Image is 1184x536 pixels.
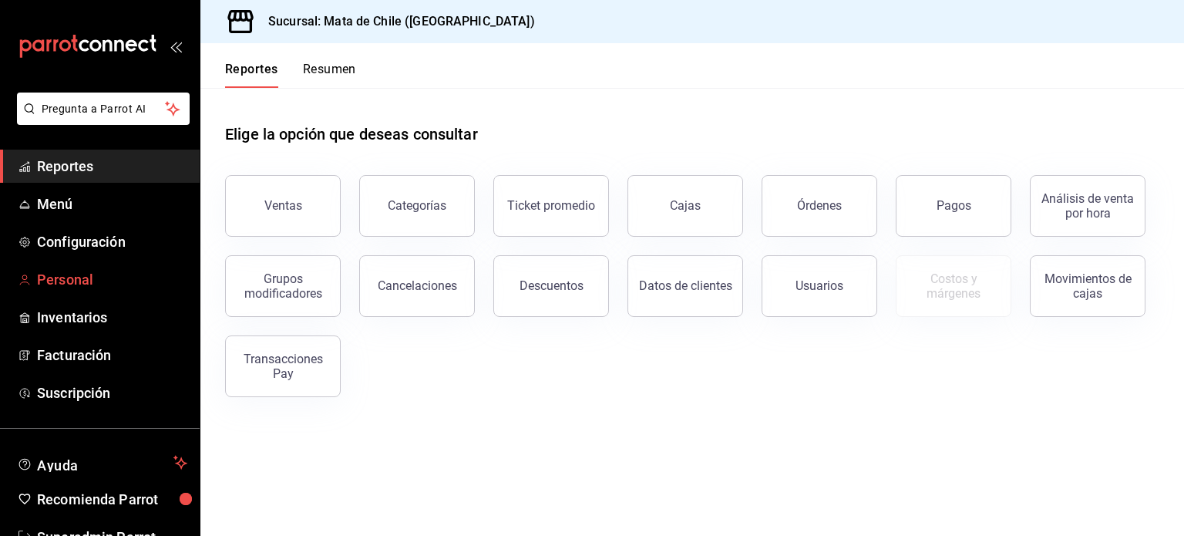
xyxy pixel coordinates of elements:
[225,123,478,146] h1: Elige la opción que deseas consultar
[225,175,341,237] button: Ventas
[235,352,331,381] div: Transacciones Pay
[762,175,877,237] button: Órdenes
[11,112,190,128] a: Pregunta a Parrot AI
[37,489,187,510] span: Recomienda Parrot
[388,198,446,213] div: Categorías
[378,278,457,293] div: Cancelaciones
[896,255,1011,317] button: Contrata inventarios para ver este reporte
[762,255,877,317] button: Usuarios
[37,345,187,366] span: Facturación
[639,278,732,293] div: Datos de clientes
[42,101,166,117] span: Pregunta a Parrot AI
[303,62,356,88] button: Resumen
[795,278,843,293] div: Usuarios
[520,278,584,293] div: Descuentos
[1040,191,1135,221] div: Análisis de venta por hora
[264,198,302,213] div: Ventas
[256,12,535,31] h3: Sucursal: Mata de Chile ([GEOGRAPHIC_DATA])
[225,62,278,88] button: Reportes
[493,175,609,237] button: Ticket promedio
[359,255,475,317] button: Cancelaciones
[37,453,167,472] span: Ayuda
[225,335,341,397] button: Transacciones Pay
[493,255,609,317] button: Descuentos
[359,175,475,237] button: Categorías
[225,255,341,317] button: Grupos modificadores
[235,271,331,301] div: Grupos modificadores
[937,198,971,213] div: Pagos
[507,198,595,213] div: Ticket promedio
[797,198,842,213] div: Órdenes
[1030,255,1145,317] button: Movimientos de cajas
[170,40,182,52] button: open_drawer_menu
[670,197,701,215] div: Cajas
[1040,271,1135,301] div: Movimientos de cajas
[37,269,187,290] span: Personal
[896,175,1011,237] button: Pagos
[37,156,187,177] span: Reportes
[37,231,187,252] span: Configuración
[906,271,1001,301] div: Costos y márgenes
[225,62,356,88] div: navigation tabs
[37,194,187,214] span: Menú
[37,383,187,403] span: Suscripción
[37,307,187,328] span: Inventarios
[627,175,743,237] a: Cajas
[1030,175,1145,237] button: Análisis de venta por hora
[627,255,743,317] button: Datos de clientes
[17,93,190,125] button: Pregunta a Parrot AI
